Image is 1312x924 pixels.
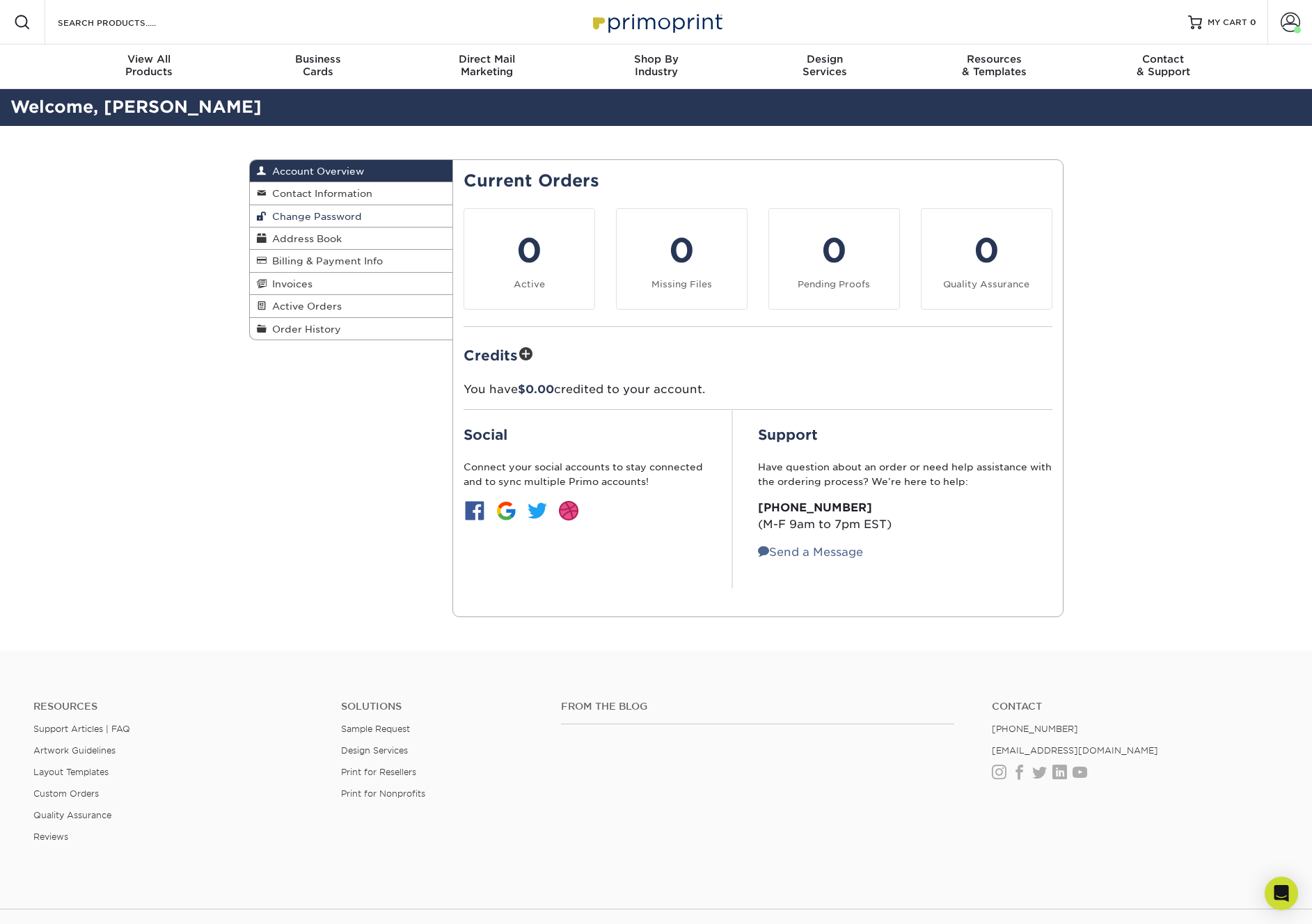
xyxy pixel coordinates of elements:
[267,255,383,266] span: Billing & Payment Info
[464,381,1052,398] p: You have credited to your account.
[992,724,1078,734] a: [PHONE_NUMBER]
[233,53,402,65] span: Business
[571,45,741,89] a: Shop ByIndustry
[526,500,548,522] img: btn-twitter.jpg
[250,228,453,250] a: Address Book
[1079,53,1248,65] span: Contact
[233,45,402,89] a: BusinessCards
[616,208,748,310] a: 0 Missing Files
[473,225,586,276] div: 0
[1208,17,1247,29] span: MY CART
[758,501,872,514] strong: [PHONE_NUMBER]
[518,383,554,396] span: $0.00
[250,318,453,340] a: Order History
[1079,45,1248,89] a: Contact& Support
[758,460,1052,488] p: Have question about an order or need help assistance with the ordering process? We’re here to help:
[910,53,1079,78] div: & Templates
[65,53,234,65] span: View All
[33,745,116,756] a: Artwork Guidelines
[341,767,416,777] a: Print for Resellers
[561,701,954,712] h4: From the Blog
[402,53,571,78] div: Marketing
[571,53,741,65] span: Shop By
[514,279,545,289] small: Active
[741,53,910,78] div: Services
[992,745,1158,756] a: [EMAIL_ADDRESS][DOMAIN_NAME]
[233,53,402,78] div: Cards
[250,160,453,182] a: Account Overview
[33,810,111,820] a: Quality Assurance
[267,278,313,289] span: Invoices
[464,500,486,522] img: btn-facebook.jpg
[651,279,712,289] small: Missing Files
[758,545,863,559] a: Send a Message
[267,211,362,222] span: Change Password
[341,788,425,799] a: Print for Nonprofits
[341,701,540,712] h4: Solutions
[587,7,726,37] img: Primoprint
[33,767,109,777] a: Layout Templates
[625,225,738,276] div: 0
[267,301,342,312] span: Active Orders
[65,45,234,89] a: View AllProducts
[910,53,1079,65] span: Resources
[250,295,453,317] a: Active Orders
[341,724,410,734] a: Sample Request
[267,188,372,199] span: Contact Information
[930,225,1043,276] div: 0
[267,324,341,335] span: Order History
[464,171,1052,191] h2: Current Orders
[33,724,130,734] a: Support Articles | FAQ
[65,53,234,78] div: Products
[464,208,595,310] a: 0 Active
[741,53,910,65] span: Design
[558,500,580,522] img: btn-dribbble.jpg
[1079,53,1248,78] div: & Support
[250,273,453,295] a: Invoices
[267,233,342,244] span: Address Book
[56,14,192,31] input: SEARCH PRODUCTS.....
[921,208,1052,310] a: 0 Quality Assurance
[768,208,900,310] a: 0 Pending Proofs
[250,250,453,272] a: Billing & Payment Info
[943,279,1029,289] small: Quality Assurance
[495,500,517,522] img: btn-google.jpg
[402,45,571,89] a: Direct MailMarketing
[777,225,891,276] div: 0
[250,182,453,205] a: Contact Information
[402,53,571,65] span: Direct Mail
[464,427,707,443] h2: Social
[758,500,1052,533] p: (M-F 9am to 7pm EST)
[33,701,320,712] h4: Resources
[910,45,1079,89] a: Resources& Templates
[464,460,707,488] p: Connect your social accounts to stay connected and to sync multiple Primo accounts!
[992,701,1279,712] a: Contact
[464,344,1052,365] h2: Credits
[33,788,99,799] a: Custom Orders
[571,53,741,78] div: Industry
[341,745,408,756] a: Design Services
[1250,17,1256,27] span: 0
[267,166,364,177] span: Account Overview
[250,205,453,228] a: Change Password
[798,279,870,289] small: Pending Proofs
[741,45,910,89] a: DesignServices
[1265,877,1298,910] div: Open Intercom Messenger
[33,831,68,842] a: Reviews
[758,427,1052,443] h2: Support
